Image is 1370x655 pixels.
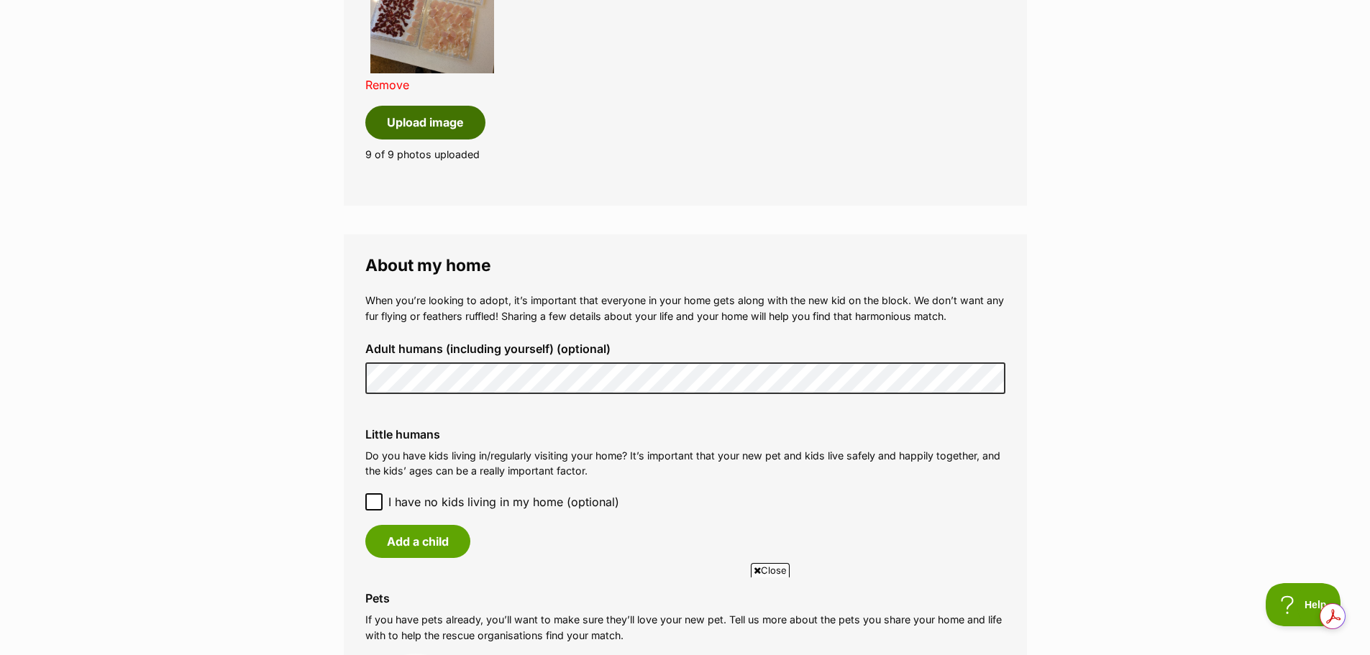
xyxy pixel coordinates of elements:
[365,293,1005,324] p: When you’re looking to adopt, it’s important that everyone in your home gets along with the new k...
[1266,583,1341,626] iframe: Help Scout Beacon - Open
[388,493,619,510] span: I have no kids living in my home (optional)
[365,78,409,92] a: Remove
[365,342,1005,355] label: Adult humans (including yourself) (optional)
[751,563,790,577] span: Close
[365,106,485,139] button: Upload image
[365,525,470,558] button: Add a child
[365,428,1005,441] label: Little humans
[365,448,1005,479] p: Do you have kids living in/regularly visiting your home? It’s important that your new pet and kid...
[365,612,1005,643] p: If you have pets already, you’ll want to make sure they’ll love your new pet. Tell us more about ...
[365,592,1005,605] label: Pets
[365,256,1005,275] legend: About my home
[424,583,947,648] iframe: Advertisement
[365,147,1005,162] p: 9 of 9 photos uploaded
